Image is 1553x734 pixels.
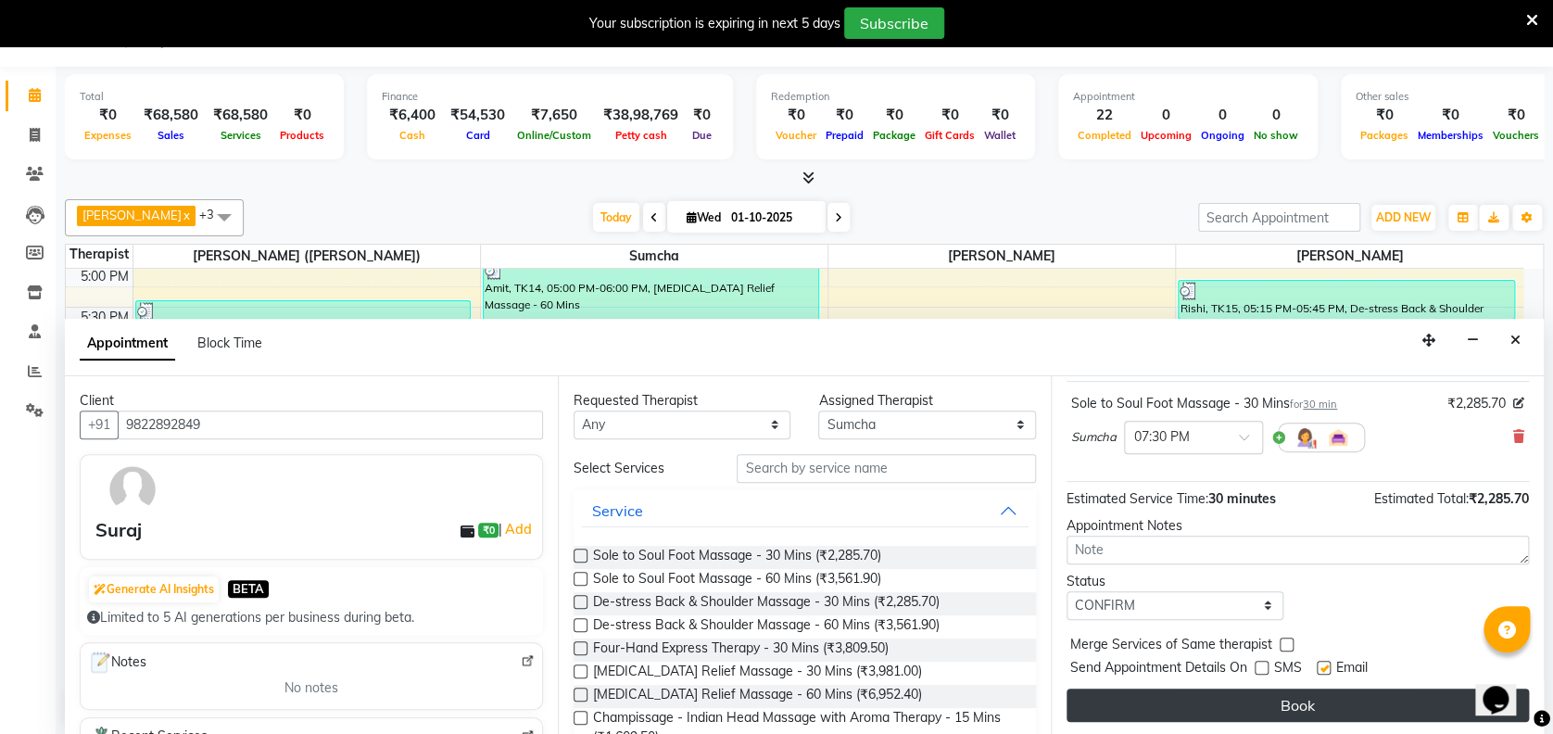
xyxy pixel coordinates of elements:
[821,129,868,142] span: Prepaid
[80,327,175,361] span: Appointment
[88,651,146,675] span: Notes
[868,105,920,126] div: ₹0
[80,129,136,142] span: Expenses
[89,576,219,602] button: Generate AI Insights
[1136,129,1196,142] span: Upcoming
[593,569,881,592] span: Sole to Soul Foot Massage - 60 Mins (₹3,561.90)
[1356,105,1413,126] div: ₹0
[499,518,535,540] span: |
[1067,689,1529,722] button: Book
[1067,572,1283,591] div: Status
[182,208,190,222] a: x
[771,105,821,126] div: ₹0
[284,678,338,698] span: No notes
[1071,394,1337,413] div: Sole to Soul Foot Massage - 30 Mins
[153,129,189,142] span: Sales
[133,245,480,268] span: [PERSON_NAME] ([PERSON_NAME])
[593,592,940,615] span: De-stress Back & Shoulder Massage - 30 Mins (₹2,285.70)
[771,89,1020,105] div: Redemption
[199,207,228,221] span: +3
[593,639,889,662] span: Four-Hand Express Therapy - 30 Mins (₹3,809.50)
[228,580,269,598] span: BETA
[868,129,920,142] span: Package
[920,105,979,126] div: ₹0
[461,129,495,142] span: Card
[1196,105,1249,126] div: 0
[512,129,596,142] span: Online/Custom
[979,105,1020,126] div: ₹0
[80,391,543,411] div: Client
[1249,129,1303,142] span: No show
[1073,89,1303,105] div: Appointment
[737,454,1036,483] input: Search by service name
[1208,490,1276,507] span: 30 minutes
[593,615,940,639] span: De-stress Back & Shoulder Massage - 60 Mins (₹3,561.90)
[1290,398,1337,411] small: for
[478,523,498,538] span: ₹0
[593,203,639,232] span: Today
[611,129,672,142] span: Petty cash
[1136,105,1196,126] div: 0
[1073,129,1136,142] span: Completed
[682,210,726,224] span: Wed
[1176,245,1523,268] span: [PERSON_NAME]
[920,129,979,142] span: Gift Cards
[1303,398,1337,411] span: 30 min
[197,335,262,351] span: Block Time
[80,411,119,439] button: +91
[1488,129,1544,142] span: Vouchers
[818,391,1035,411] div: Assigned Therapist
[821,105,868,126] div: ₹0
[1067,490,1208,507] span: Estimated Service Time:
[77,308,133,327] div: 5:30 PM
[82,208,182,222] span: [PERSON_NAME]
[828,245,1175,268] span: [PERSON_NAME]
[593,662,922,685] span: [MEDICAL_DATA] Relief Massage - 30 Mins (₹3,981.00)
[560,459,723,478] div: Select Services
[1475,660,1534,715] iframe: chat widget
[1376,210,1431,224] span: ADD NEW
[1179,281,1513,319] div: Rishi, TK15, 05:15 PM-05:45 PM, De-stress Back & Shoulder Massage - 30 Mins
[1356,129,1413,142] span: Packages
[1413,105,1488,126] div: ₹0
[382,89,718,105] div: Finance
[275,129,329,142] span: Products
[1502,326,1529,355] button: Close
[844,7,944,39] button: Subscribe
[726,204,818,232] input: 2025-10-01
[1294,426,1316,449] img: Hairdresser.png
[574,391,790,411] div: Requested Therapist
[771,129,821,142] span: Voucher
[77,267,133,286] div: 5:00 PM
[1447,394,1506,413] span: ₹2,285.70
[80,89,329,105] div: Total
[581,494,1029,527] button: Service
[1469,490,1529,507] span: ₹2,285.70
[481,245,827,268] span: Sumcha
[216,129,266,142] span: Services
[1336,658,1368,681] span: Email
[484,260,818,339] div: Amit, TK14, 05:00 PM-06:00 PM, [MEDICAL_DATA] Relief Massage - 60 Mins
[1374,490,1469,507] span: Estimated Total:
[593,546,881,569] span: Sole to Soul Foot Massage - 30 Mins (₹2,285.70)
[136,301,471,319] div: Nair, TK16, 05:30 PM-05:45 PM, Neck and Shoulder Rub - 15 Mins
[512,105,596,126] div: ₹7,650
[1067,516,1529,536] div: Appointment Notes
[87,608,536,627] div: Limited to 5 AI generations per business during beta.
[443,105,512,126] div: ₹54,530
[592,500,643,522] div: Service
[1073,105,1136,126] div: 22
[66,245,133,264] div: Therapist
[1196,129,1249,142] span: Ongoing
[80,105,136,126] div: ₹0
[1071,428,1117,447] span: Sumcha
[382,105,443,126] div: ₹6,400
[1070,658,1247,681] span: Send Appointment Details On
[1488,105,1544,126] div: ₹0
[596,105,686,126] div: ₹38,98,769
[1070,635,1272,658] span: Merge Services of Same therapist
[979,129,1020,142] span: Wallet
[206,105,275,126] div: ₹68,580
[1513,398,1524,409] i: Edit price
[1327,426,1349,449] img: Interior.png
